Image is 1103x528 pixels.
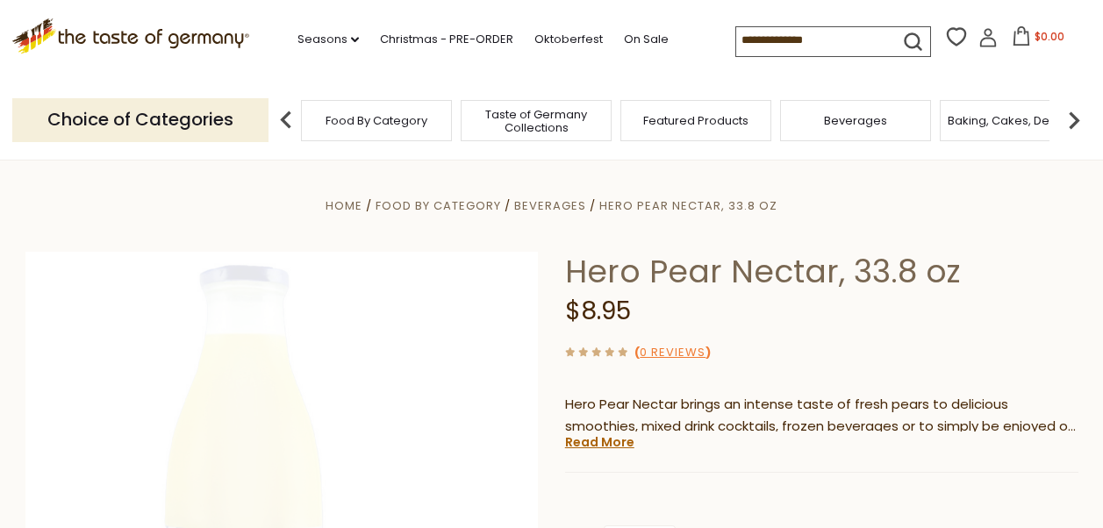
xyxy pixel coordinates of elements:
[640,344,705,362] a: 0 Reviews
[12,98,269,141] p: Choice of Categories
[624,30,669,49] a: On Sale
[376,197,501,214] a: Food By Category
[565,433,634,451] a: Read More
[1056,103,1092,138] img: next arrow
[565,294,631,328] span: $8.95
[534,30,603,49] a: Oktoberfest
[466,108,606,134] a: Taste of Germany Collections
[326,197,362,214] a: Home
[1001,26,1076,53] button: $0.00
[1035,29,1064,44] span: $0.00
[565,394,1078,438] p: Hero Pear Nectar brings an intense taste of fresh pears to delicious smoothies, mixed drink cockt...
[634,344,711,360] span: ( )
[599,197,777,214] a: Hero Pear Nectar, 33.8 oz
[326,114,427,127] a: Food By Category
[824,114,887,127] a: Beverages
[514,197,586,214] a: Beverages
[948,114,1084,127] a: Baking, Cakes, Desserts
[297,30,359,49] a: Seasons
[269,103,304,138] img: previous arrow
[380,30,513,49] a: Christmas - PRE-ORDER
[643,114,748,127] a: Featured Products
[565,252,1078,291] h1: Hero Pear Nectar, 33.8 oz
